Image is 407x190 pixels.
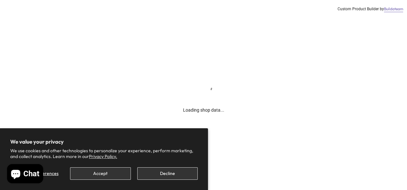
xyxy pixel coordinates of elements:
[70,167,131,180] button: Accept
[5,164,45,185] inbox-online-store-chat: Shopify online store chat
[10,139,198,145] h2: We value your privacy
[183,97,224,114] div: Loading shop data...
[384,6,403,12] a: Buildateam
[137,167,198,180] button: Decline
[10,148,198,159] p: We use cookies and other technologies to personalize your experience, perform marketing, and coll...
[89,154,117,159] a: Privacy Policy.
[338,6,403,12] div: Custom Product Builder by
